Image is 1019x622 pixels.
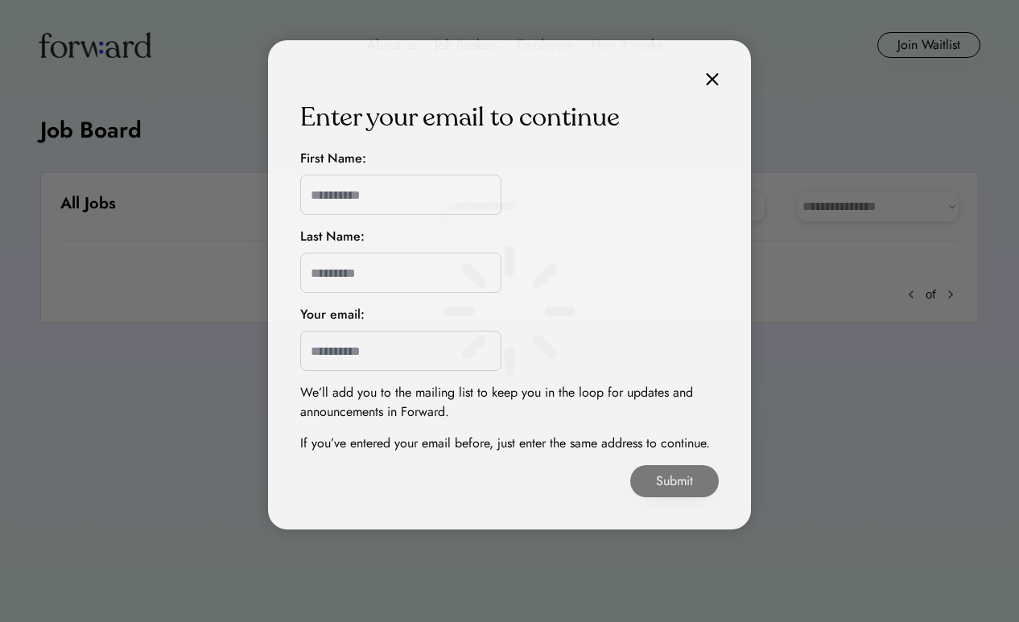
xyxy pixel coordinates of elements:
[300,305,365,324] div: Your email:
[630,465,719,497] button: Submit
[300,434,710,453] div: If you’ve entered your email before, just enter the same address to continue.
[300,383,719,422] div: We’ll add you to the mailing list to keep you in the loop for updates and announcements in Forward.
[706,72,719,86] img: close.svg
[300,149,366,168] div: First Name:
[300,98,620,137] div: Enter your email to continue
[300,227,365,246] div: Last Name:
